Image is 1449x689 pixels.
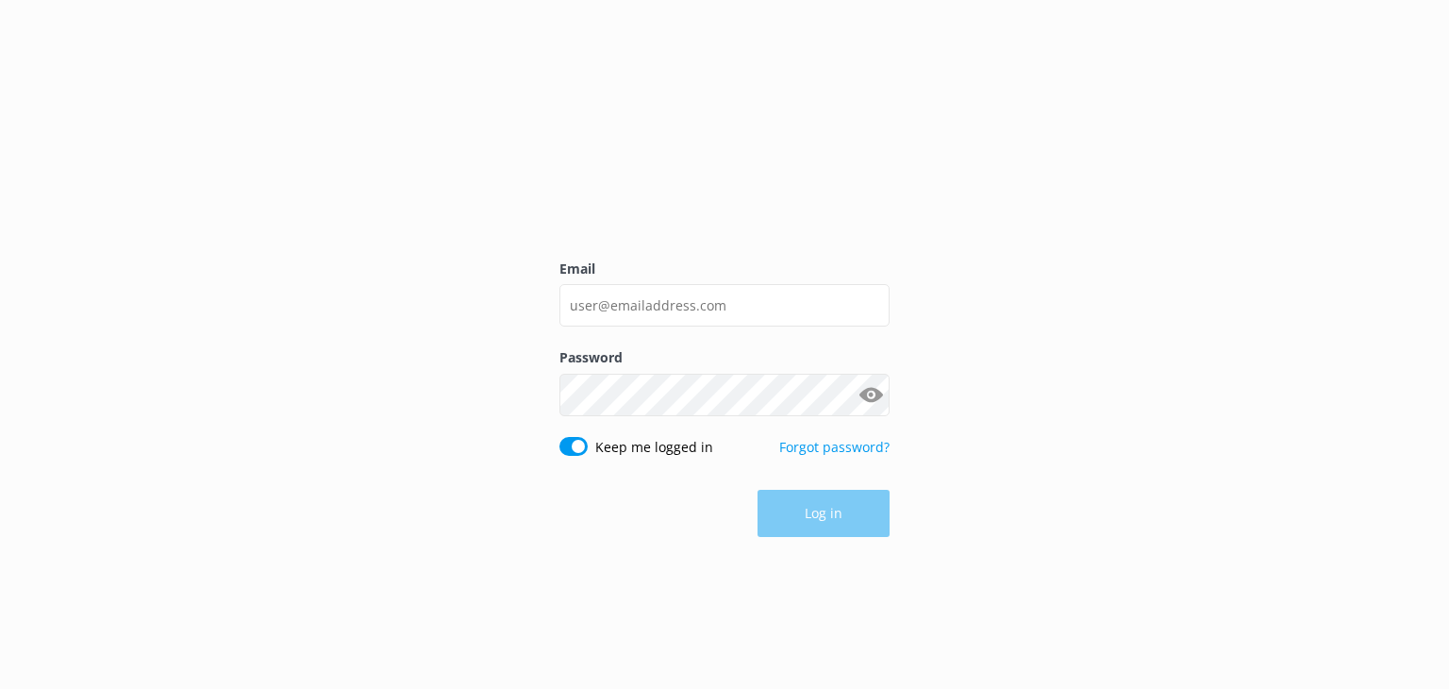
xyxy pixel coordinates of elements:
[559,347,890,368] label: Password
[559,259,890,279] label: Email
[595,437,713,458] label: Keep me logged in
[779,438,890,456] a: Forgot password?
[559,284,890,327] input: user@emailaddress.com
[852,376,890,413] button: Show password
